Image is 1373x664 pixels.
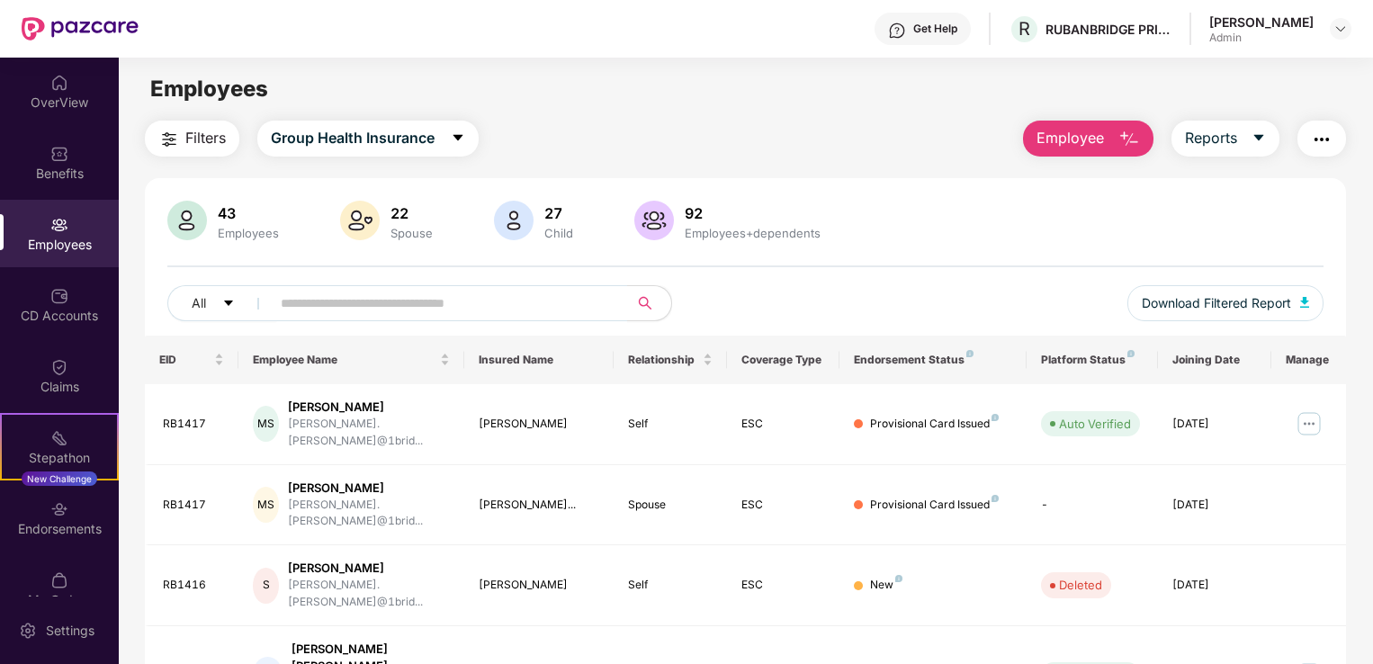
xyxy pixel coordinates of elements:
[340,201,380,240] img: svg+xml;base64,PHN2ZyB4bWxucz0iaHR0cDovL3d3dy53My5vcmcvMjAwMC9zdmciIHhtbG5zOnhsaW5rPSJodHRwOi8vd3...
[727,336,839,384] th: Coverage Type
[1209,13,1314,31] div: [PERSON_NAME]
[628,353,698,367] span: Relationship
[628,497,712,514] div: Spouse
[479,577,600,594] div: [PERSON_NAME]
[288,497,450,531] div: [PERSON_NAME].[PERSON_NAME]@1brid...
[158,129,180,150] img: svg+xml;base64,PHN2ZyB4bWxucz0iaHR0cDovL3d3dy53My5vcmcvMjAwMC9zdmciIHdpZHRoPSIyNCIgaGVpZ2h0PSIyNC...
[1127,350,1135,357] img: svg+xml;base64,PHN2ZyB4bWxucz0iaHR0cDovL3d3dy53My5vcmcvMjAwMC9zdmciIHdpZHRoPSI4IiBoZWlnaHQ9IjgiIH...
[741,416,825,433] div: ESC
[1036,127,1104,149] span: Employee
[681,226,824,240] div: Employees+dependents
[888,22,906,40] img: svg+xml;base64,PHN2ZyBpZD0iSGVscC0zMngzMiIgeG1sbnM9Imh0dHA6Ly93d3cudzMub3JnLzIwMDAvc3ZnIiB3aWR0aD...
[214,226,283,240] div: Employees
[1158,336,1270,384] th: Joining Date
[614,336,726,384] th: Relationship
[288,560,450,577] div: [PERSON_NAME]
[50,571,68,589] img: svg+xml;base64,PHN2ZyBpZD0iTXlfT3JkZXJzIiBkYXRhLW5hbWU9Ik15IE9yZGVycyIgeG1sbnM9Imh0dHA6Ly93d3cudz...
[494,201,534,240] img: svg+xml;base64,PHN2ZyB4bWxucz0iaHR0cDovL3d3dy53My5vcmcvMjAwMC9zdmciIHhtbG5zOnhsaW5rPSJodHRwOi8vd3...
[870,416,999,433] div: Provisional Card Issued
[50,216,68,234] img: svg+xml;base64,PHN2ZyBpZD0iRW1wbG95ZWVzIiB4bWxucz0iaHR0cDovL3d3dy53My5vcmcvMjAwMC9zdmciIHdpZHRoPS...
[1142,293,1291,313] span: Download Filtered Report
[50,287,68,305] img: svg+xml;base64,PHN2ZyBpZD0iQ0RfQWNjb3VudHMiIGRhdGEtbmFtZT0iQ0QgQWNjb3VudHMiIHhtbG5zPSJodHRwOi8vd3...
[150,76,268,102] span: Employees
[854,353,1013,367] div: Endorsement Status
[1045,21,1171,38] div: RUBANBRIDGE PRIVATE LIMITED
[1311,129,1333,150] img: svg+xml;base64,PHN2ZyB4bWxucz0iaHR0cDovL3d3dy53My5vcmcvMjAwMC9zdmciIHdpZHRoPSIyNCIgaGVpZ2h0PSIyNC...
[167,285,277,321] button: Allcaret-down
[22,471,97,486] div: New Challenge
[1059,415,1131,433] div: Auto Verified
[628,416,712,433] div: Self
[895,575,902,582] img: svg+xml;base64,PHN2ZyB4bWxucz0iaHR0cDovL3d3dy53My5vcmcvMjAwMC9zdmciIHdpZHRoPSI4IiBoZWlnaHQ9IjgiIH...
[541,204,577,222] div: 27
[1300,297,1309,308] img: svg+xml;base64,PHN2ZyB4bWxucz0iaHR0cDovL3d3dy53My5vcmcvMjAwMC9zdmciIHhtbG5zOnhsaW5rPSJodHRwOi8vd3...
[50,358,68,376] img: svg+xml;base64,PHN2ZyBpZD0iQ2xhaW0iIHhtbG5zPSJodHRwOi8vd3d3LnczLm9yZy8yMDAwL3N2ZyIgd2lkdGg9IjIwIi...
[1252,130,1266,147] span: caret-down
[271,127,435,149] span: Group Health Insurance
[1023,121,1153,157] button: Employee
[992,495,999,502] img: svg+xml;base64,PHN2ZyB4bWxucz0iaHR0cDovL3d3dy53My5vcmcvMjAwMC9zdmciIHdpZHRoPSI4IiBoZWlnaHQ9IjgiIH...
[913,22,957,36] div: Get Help
[479,416,600,433] div: [PERSON_NAME]
[2,449,117,467] div: Stepathon
[1027,465,1158,546] td: -
[1041,353,1144,367] div: Platform Status
[479,497,600,514] div: [PERSON_NAME]...
[1185,127,1237,149] span: Reports
[222,297,235,311] span: caret-down
[464,336,615,384] th: Insured Name
[288,399,450,416] div: [PERSON_NAME]
[634,201,674,240] img: svg+xml;base64,PHN2ZyB4bWxucz0iaHR0cDovL3d3dy53My5vcmcvMjAwMC9zdmciIHhtbG5zOnhsaW5rPSJodHRwOi8vd3...
[50,500,68,518] img: svg+xml;base64,PHN2ZyBpZD0iRW5kb3JzZW1lbnRzIiB4bWxucz0iaHR0cDovL3d3dy53My5vcmcvMjAwMC9zdmciIHdpZH...
[253,487,279,523] div: MS
[992,414,999,421] img: svg+xml;base64,PHN2ZyB4bWxucz0iaHR0cDovL3d3dy53My5vcmcvMjAwMC9zdmciIHdpZHRoPSI4IiBoZWlnaHQ9IjgiIH...
[1172,497,1256,514] div: [DATE]
[50,429,68,447] img: svg+xml;base64,PHN2ZyB4bWxucz0iaHR0cDovL3d3dy53My5vcmcvMjAwMC9zdmciIHdpZHRoPSIyMSIgaGVpZ2h0PSIyMC...
[1333,22,1348,36] img: svg+xml;base64,PHN2ZyBpZD0iRHJvcGRvd24tMzJ4MzIiIHhtbG5zPSJodHRwOi8vd3d3LnczLm9yZy8yMDAwL3N2ZyIgd2...
[167,201,207,240] img: svg+xml;base64,PHN2ZyB4bWxucz0iaHR0cDovL3d3dy53My5vcmcvMjAwMC9zdmciIHhtbG5zOnhsaW5rPSJodHRwOi8vd3...
[159,353,211,367] span: EID
[163,497,224,514] div: RB1417
[628,577,712,594] div: Self
[40,622,100,640] div: Settings
[145,121,239,157] button: Filters
[50,145,68,163] img: svg+xml;base64,PHN2ZyBpZD0iQmVuZWZpdHMiIHhtbG5zPSJodHRwOi8vd3d3LnczLm9yZy8yMDAwL3N2ZyIgd2lkdGg9Ij...
[253,353,435,367] span: Employee Name
[257,121,479,157] button: Group Health Insurancecaret-down
[1059,576,1102,594] div: Deleted
[145,336,238,384] th: EID
[163,577,224,594] div: RB1416
[966,350,974,357] img: svg+xml;base64,PHN2ZyB4bWxucz0iaHR0cDovL3d3dy53My5vcmcvMjAwMC9zdmciIHdpZHRoPSI4IiBoZWlnaHQ9IjgiIH...
[163,416,224,433] div: RB1417
[1118,129,1140,150] img: svg+xml;base64,PHN2ZyB4bWxucz0iaHR0cDovL3d3dy53My5vcmcvMjAwMC9zdmciIHhtbG5zOnhsaW5rPSJodHRwOi8vd3...
[387,204,436,222] div: 22
[1172,416,1256,433] div: [DATE]
[238,336,463,384] th: Employee Name
[741,497,825,514] div: ESC
[288,416,450,450] div: [PERSON_NAME].[PERSON_NAME]@1brid...
[1271,336,1346,384] th: Manage
[741,577,825,594] div: ESC
[451,130,465,147] span: caret-down
[288,480,450,497] div: [PERSON_NAME]
[387,226,436,240] div: Spouse
[627,285,672,321] button: search
[214,204,283,222] div: 43
[1171,121,1279,157] button: Reportscaret-down
[681,204,824,222] div: 92
[253,406,279,442] div: MS
[870,577,902,594] div: New
[22,17,139,40] img: New Pazcare Logo
[870,497,999,514] div: Provisional Card Issued
[627,296,662,310] span: search
[1127,285,1324,321] button: Download Filtered Report
[185,127,226,149] span: Filters
[50,74,68,92] img: svg+xml;base64,PHN2ZyBpZD0iSG9tZSIgeG1sbnM9Imh0dHA6Ly93d3cudzMub3JnLzIwMDAvc3ZnIiB3aWR0aD0iMjAiIG...
[1172,577,1256,594] div: [DATE]
[19,622,37,640] img: svg+xml;base64,PHN2ZyBpZD0iU2V0dGluZy0yMHgyMCIgeG1sbnM9Imh0dHA6Ly93d3cudzMub3JnLzIwMDAvc3ZnIiB3aW...
[541,226,577,240] div: Child
[1295,409,1324,438] img: manageButton
[1209,31,1314,45] div: Admin
[1019,18,1030,40] span: R
[288,577,450,611] div: [PERSON_NAME].[PERSON_NAME]@1brid...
